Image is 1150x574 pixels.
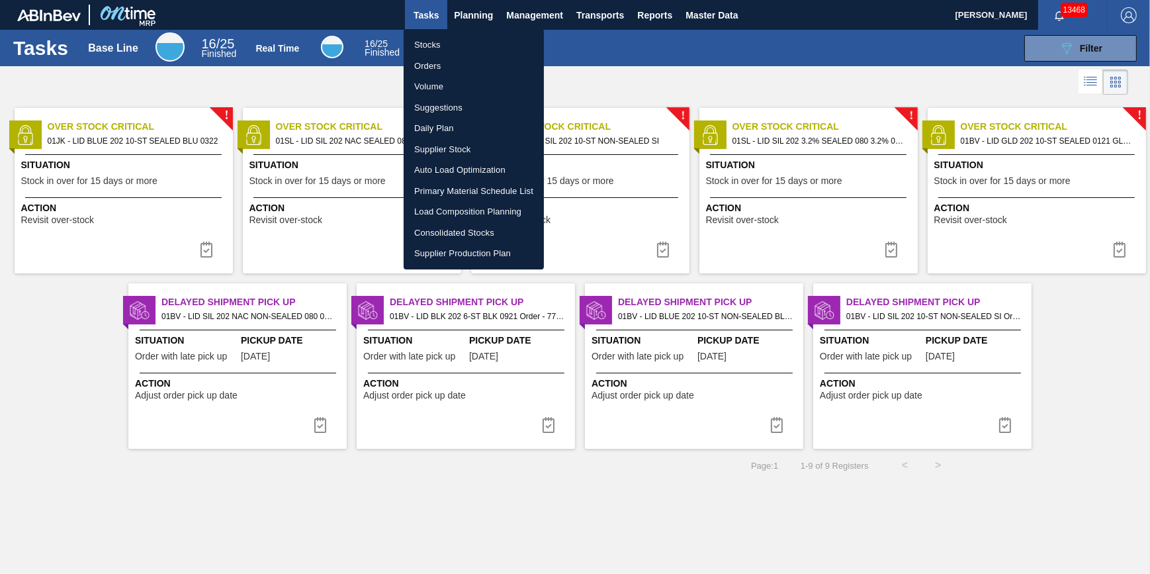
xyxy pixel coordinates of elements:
[404,181,544,202] a: Primary Material Schedule List
[404,243,544,264] a: Supplier Production Plan
[404,222,544,244] a: Consolidated Stocks
[404,97,544,119] a: Suggestions
[404,34,544,56] a: Stocks
[404,201,544,222] a: Load Composition Planning
[404,139,544,160] a: Supplier Stock
[404,76,544,97] a: Volume
[404,160,544,181] a: Auto Load Optimization
[404,118,544,139] a: Daily Plan
[404,56,544,77] a: Orders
